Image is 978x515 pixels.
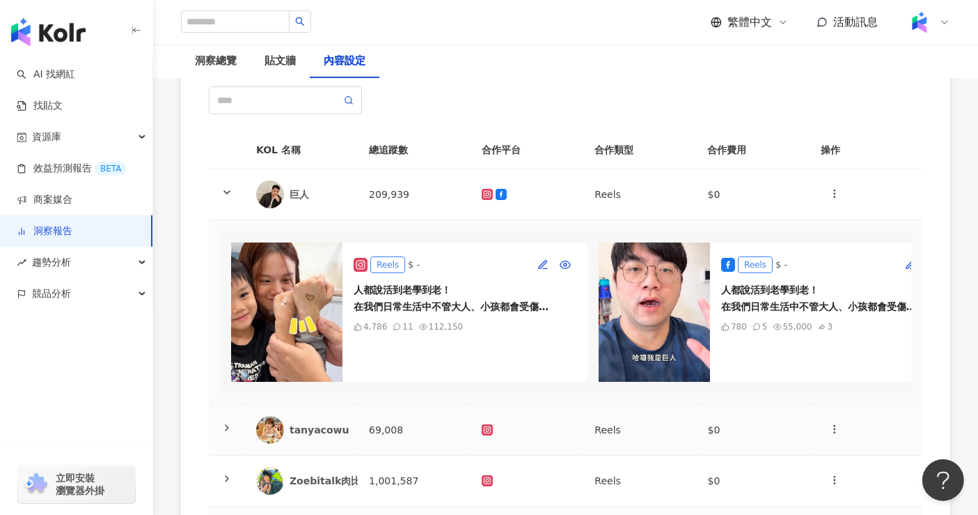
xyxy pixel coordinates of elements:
span: rise [17,258,26,268]
img: post-image [231,243,342,382]
th: 操作 [810,131,922,169]
img: KOL Avatar [256,416,284,444]
span: 活動訊息 [833,15,878,29]
img: chrome extension [22,473,49,495]
div: 巨人 [290,187,347,201]
td: $0 [697,405,810,456]
div: $ - [408,258,420,272]
span: 立即安裝 瀏覽器外掛 [56,472,104,497]
img: KOL Avatar [256,467,284,495]
td: $0 [697,456,810,507]
div: 112,150 [429,321,464,333]
div: 內容設定 [324,53,365,70]
div: Reels [738,256,773,273]
div: 55,000 [783,321,812,333]
div: 4,786 [363,321,387,333]
img: post-image [599,243,710,382]
td: 1,001,587 [358,456,471,507]
span: 資源庫 [32,121,61,153]
td: 69,008 [358,405,471,456]
div: 780 [731,321,747,333]
td: Reels [583,169,696,220]
div: $ - [775,258,787,272]
span: 競品分析 [32,278,71,309]
th: KOL 名稱 [245,131,358,169]
div: tanyacowu [290,423,349,437]
img: logo [11,18,86,46]
a: 商案媒合 [17,193,72,207]
th: 合作平台 [471,131,583,169]
a: 找貼文 [17,99,63,113]
div: 3 [828,321,833,333]
a: chrome extension立即安裝 瀏覽器外掛 [18,466,135,503]
div: Reels [370,256,405,273]
div: 洞察總覽 [195,53,237,70]
img: KOL Avatar [256,180,284,208]
a: 效益預測報告BETA [17,162,127,176]
img: Kolr%20app%20icon%20%281%29.png [906,9,933,36]
a: searchAI 找網紅 [17,68,75,82]
th: 合作費用 [697,131,810,169]
span: search [295,17,305,26]
td: Reels [583,405,696,456]
td: 209,939 [358,169,471,220]
div: Zoebitalk肉比頭 [290,474,370,488]
th: 總追蹤數 [358,131,471,169]
div: 人都說活到老學到老！ 在我們日常生活中不管大人、小孩都會受傷 大人總會因為一些不起眼的小事割傷、擦傷或是破皮，例如拆紙箱、切菜等等 小孩就更不用說啦！ 活力滿分每天跑、跳、跌，想不受傷都很難😂 ... [354,282,576,315]
div: 人都說活到老學到老！ 在我們日常生活中不管大人、小孩都會受傷 大人總會因為一些不起眼的小事割傷、擦傷或是破皮，例如拆紙箱、切菜等等 小孩就更不用說啦！ 活力滿分每天跑、跳、跌，想不受傷都很難😂 ... [721,282,944,315]
th: 合作類型 [583,131,696,169]
iframe: Help Scout Beacon - Open [922,459,964,501]
div: 5 [762,321,768,333]
td: Reels [583,456,696,507]
span: 趨勢分析 [32,247,71,278]
a: 洞察報告 [17,224,72,238]
td: $0 [697,169,810,220]
span: 繁體中文 [727,15,772,30]
div: 11 [402,321,413,333]
div: 貼文牆 [265,53,296,70]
